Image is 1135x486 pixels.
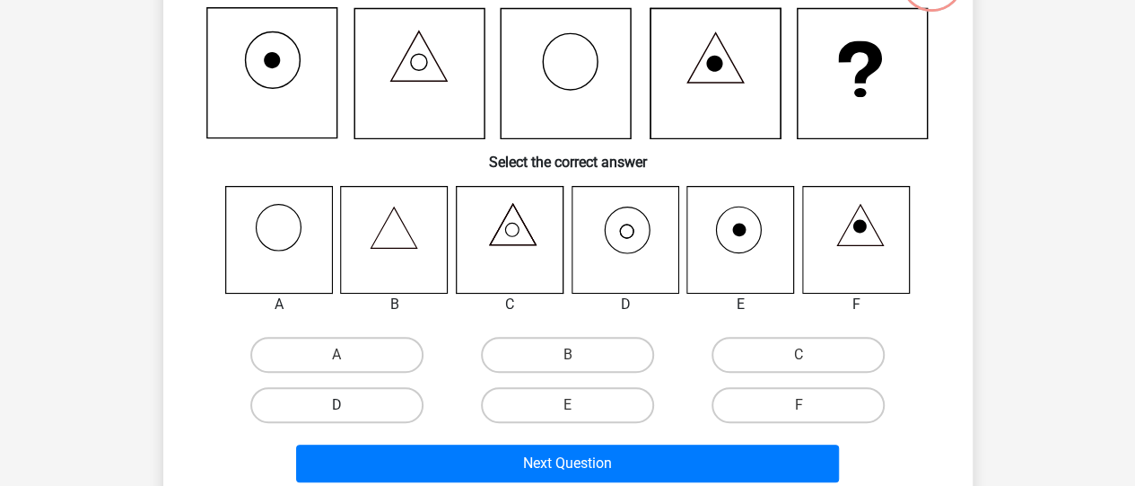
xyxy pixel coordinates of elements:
div: A [212,294,347,315]
div: F [789,294,924,315]
label: F [712,387,885,423]
label: C [712,337,885,373]
label: B [481,337,654,373]
label: A [250,337,423,373]
h6: Select the correct answer [192,139,944,171]
label: E [481,387,654,423]
label: D [250,387,423,423]
div: E [673,294,808,315]
div: D [558,294,694,315]
div: B [327,294,462,315]
button: Next Question [296,445,839,482]
div: C [442,294,578,315]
